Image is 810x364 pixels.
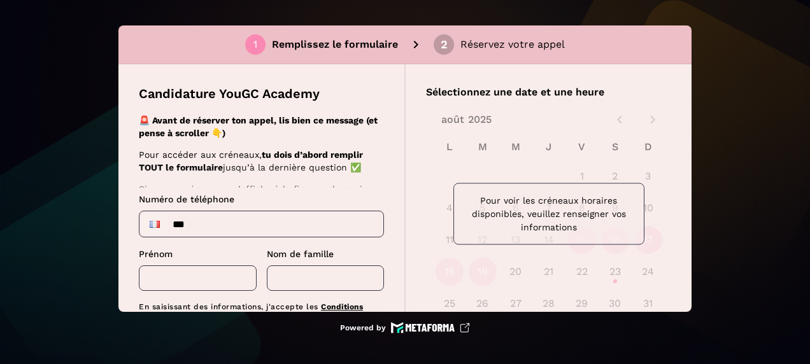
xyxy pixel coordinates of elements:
[142,214,167,234] div: France: + 33
[441,39,448,50] div: 2
[139,183,380,208] p: Si aucun créneau ne s’affiche à la fin, pas de panique :
[139,148,380,174] p: Pour accéder aux créneaux, jusqu’à la dernière question ✅
[340,323,386,333] p: Powered by
[464,194,634,234] p: Pour voir les créneaux horaires disponibles, veuillez renseigner vos informations
[267,249,334,259] span: Nom de famille
[139,249,173,259] span: Prénom
[340,322,470,333] a: Powered by
[426,85,671,100] p: Sélectionnez une date et une heure
[139,301,384,324] p: En saisissant des informations, j'accepte les
[253,39,257,50] div: 1
[139,194,234,204] span: Numéro de téléphone
[460,37,565,52] p: Réservez votre appel
[139,85,320,102] p: Candidature YouGC Academy
[139,115,378,138] strong: 🚨 Avant de réserver ton appel, lis bien ce message (et pense à scroller 👇)
[272,37,398,52] p: Remplissez le formulaire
